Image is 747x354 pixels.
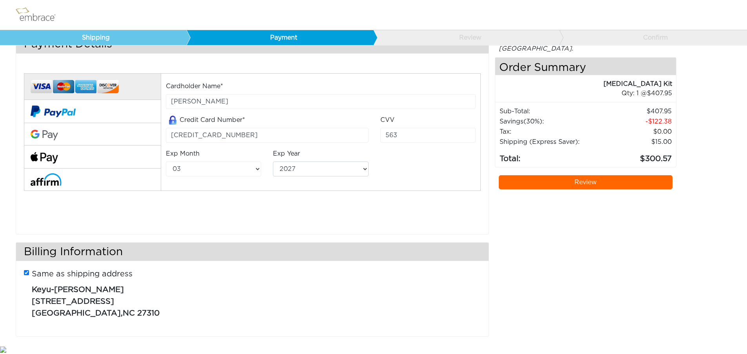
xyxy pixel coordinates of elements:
[505,89,672,98] div: 1 @
[523,118,542,125] span: (30%)
[14,5,65,25] img: logo.png
[499,147,594,165] td: Total:
[373,30,560,45] a: Review
[166,82,223,91] label: Cardholder Name*
[32,309,121,317] span: [GEOGRAPHIC_DATA]
[31,78,119,96] img: credit-cards.png
[499,127,594,137] td: Tax:
[166,149,200,158] label: Exp Month
[499,175,673,189] a: Review
[32,286,124,294] span: Keyu-[PERSON_NAME]
[31,173,62,185] img: affirm-logo.svg
[495,79,672,89] div: [MEDICAL_DATA] Kit
[594,147,672,165] td: 300.57
[559,30,746,45] a: Confirm
[273,149,300,158] label: Exp Year
[594,106,672,116] td: 407.95
[32,268,133,280] label: Same as shipping address
[16,243,489,261] h3: Billing Information
[495,58,676,75] h4: Order Summary
[499,137,594,147] td: Shipping (Express Saver):
[594,116,672,127] td: 122.38
[32,298,114,305] span: [STREET_ADDRESS]
[32,280,474,319] p: ,
[594,137,672,147] td: $15.00
[31,100,76,123] img: paypal-v2.png
[31,130,58,141] img: Google-Pay-Logo.svg
[31,152,58,163] img: fullApplePay.png
[594,127,672,137] td: 0.00
[380,115,394,125] label: CVV
[166,116,180,125] img: amazon-lock.png
[499,106,594,116] td: Sub-Total:
[186,30,373,45] a: Payment
[137,309,160,317] span: 27310
[647,90,672,96] span: 407.95
[123,309,135,317] span: NC
[499,116,594,127] td: Savings :
[166,115,245,125] label: Credit Card Number*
